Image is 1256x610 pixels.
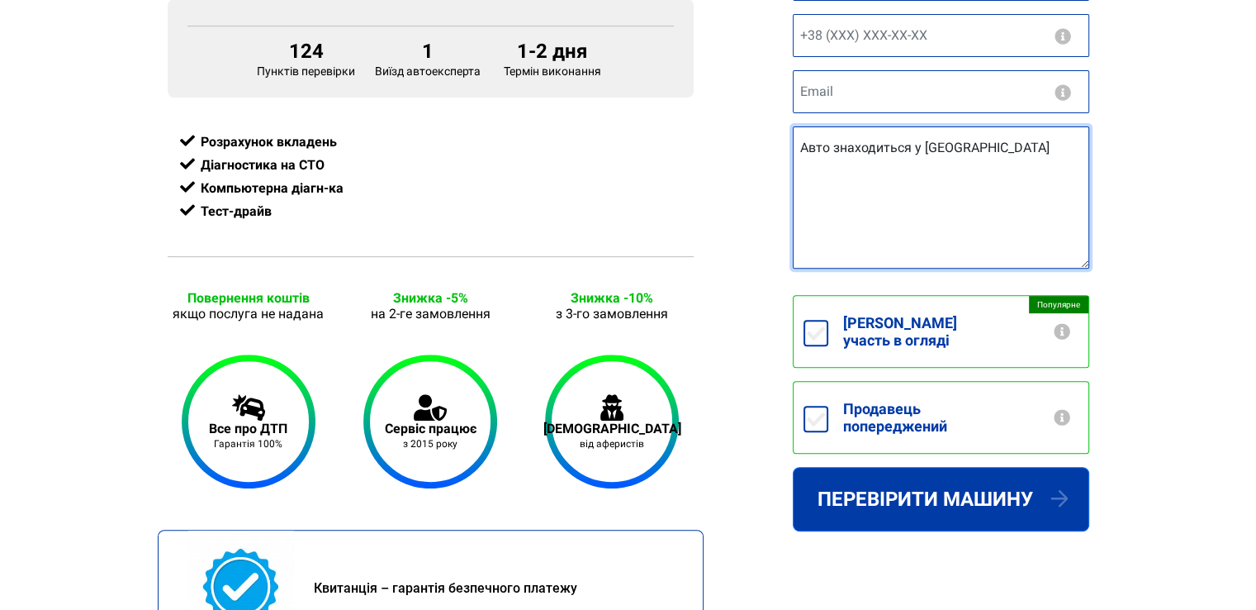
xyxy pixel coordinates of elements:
div: 124 [257,40,355,63]
div: Сервіс працює [384,421,476,436]
div: Розрахунок вкладень [180,131,681,154]
div: Тест-драйв [180,200,681,223]
div: Пунктів перевірки [247,40,365,78]
div: Знижка -10% [531,290,693,306]
div: від аферистів [543,438,681,450]
div: з 2015 року [384,438,476,450]
button: Ніякого спаму, на електронну пошту приходить звіт. [1053,84,1073,101]
div: Діагностика на СТО [180,154,681,177]
button: Сервіс Test Driver створений в першу чергу для того, щоб клієнт отримав 100% інформації про машин... [1052,323,1072,340]
label: [PERSON_NAME] участь в огляді [828,296,1088,367]
input: +38 (XXX) XXX-XX-XX [793,14,1089,57]
div: Термін виконання [491,40,614,78]
div: Знижка -5% [349,290,511,306]
div: Виїзд автоексперта [365,40,491,78]
div: Все про ДТП [209,421,287,436]
div: Квитанція – гарантія безпечного платежу [314,579,672,598]
label: Продавець попереджений [828,382,1088,453]
img: Все про ДТП [232,394,265,421]
button: Ніяких СМС і Viber розсилок. Зв'язок з експертом або екстрені питання. [1053,28,1073,45]
input: Email [793,70,1089,113]
div: Гарантія 100% [209,438,287,450]
div: [DEMOGRAPHIC_DATA] [543,421,681,436]
div: Повернення коштів [168,290,329,306]
div: Компьютерна діагн-ка [180,177,681,200]
img: Захист [600,394,623,421]
div: якщо послуга не надана [168,306,329,322]
div: 1-2 дня [500,40,604,63]
div: 1 [375,40,481,63]
img: Сервіс працює [414,394,447,421]
div: з 3-го замовлення [531,306,693,322]
div: на 2-ге замовлення [349,306,511,322]
button: Повідомте продавцеві що машину приїде перевірити незалежний експерт Test Driver. Огляд без СТО в ... [1052,409,1072,426]
button: Перевірити машину [793,467,1089,531]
